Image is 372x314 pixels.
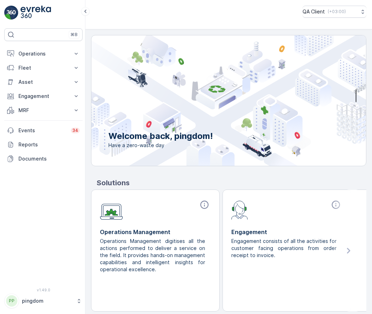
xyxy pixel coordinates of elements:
[4,103,83,117] button: MRF
[18,107,68,114] p: MRF
[4,123,83,138] a: Events34
[4,61,83,75] button: Fleet
[72,128,78,133] p: 34
[4,293,83,308] button: PPpingdom
[4,152,83,166] a: Documents
[4,47,83,61] button: Operations
[4,138,83,152] a: Reports
[100,200,123,220] img: module-icon
[303,8,325,15] p: QA Client
[328,9,346,14] p: ( +03:00 )
[108,130,213,142] p: Welcome back, pingdom!
[6,295,17,307] div: PP
[4,89,83,103] button: Engagement
[18,78,68,86] p: Asset
[231,228,342,236] p: Engagement
[18,64,68,71] p: Fleet
[71,32,78,37] p: ⌘B
[18,50,68,57] p: Operations
[60,35,366,166] img: city illustration
[22,297,73,304] p: pingdom
[303,6,366,18] button: QA Client(+03:00)
[4,6,18,20] img: logo
[100,238,205,273] p: Operations Management digitises all the actions performed to deliver a service on the field. It p...
[4,75,83,89] button: Asset
[18,93,68,100] p: Engagement
[21,6,51,20] img: logo_light-DOdMpM7g.png
[108,142,213,149] span: Have a zero-waste day
[100,228,211,236] p: Operations Management
[18,141,80,148] p: Reports
[97,178,366,188] p: Solutions
[18,155,80,162] p: Documents
[231,200,248,220] img: module-icon
[18,127,67,134] p: Events
[231,238,337,259] p: Engagement consists of all the activities for customer facing operations from order receipt to in...
[4,288,83,292] span: v 1.49.0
